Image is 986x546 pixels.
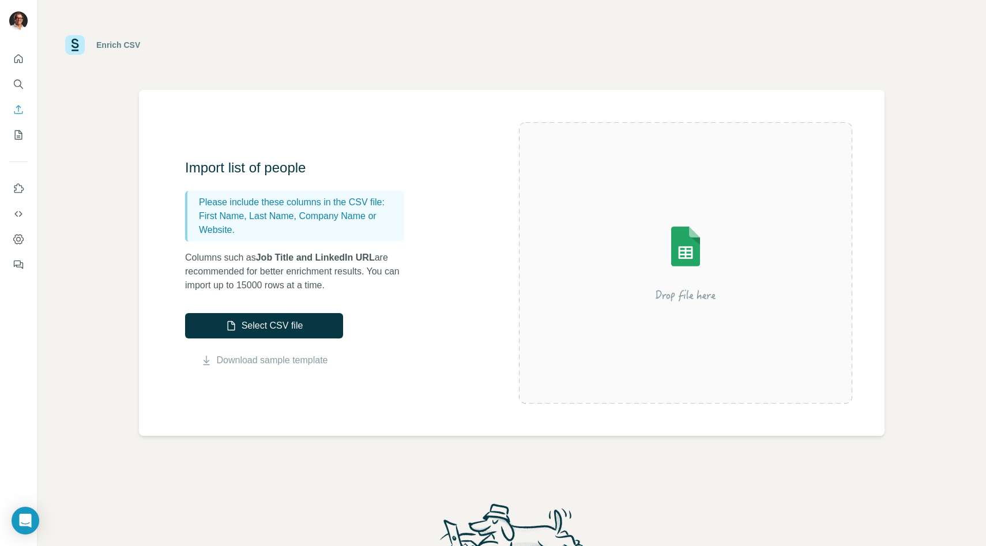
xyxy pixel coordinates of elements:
[9,12,28,30] img: Avatar
[9,178,28,199] button: Use Surfe on LinkedIn
[185,251,416,292] p: Columns such as are recommended for better enrichment results. You can import up to 15000 rows at...
[65,35,85,55] img: Surfe Logo
[12,507,39,534] div: Open Intercom Messenger
[185,353,343,367] button: Download sample template
[96,39,140,51] div: Enrich CSV
[9,125,28,145] button: My lists
[185,159,416,177] h3: Import list of people
[256,253,375,262] span: Job Title and LinkedIn URL
[9,204,28,224] button: Use Surfe API
[185,313,343,338] button: Select CSV file
[9,99,28,120] button: Enrich CSV
[217,353,328,367] a: Download sample template
[9,74,28,95] button: Search
[199,209,400,237] p: First Name, Last Name, Company Name or Website.
[582,194,789,332] img: Surfe Illustration - Drop file here or select below
[199,195,400,209] p: Please include these columns in the CSV file:
[9,48,28,69] button: Quick start
[9,254,28,275] button: Feedback
[9,229,28,250] button: Dashboard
